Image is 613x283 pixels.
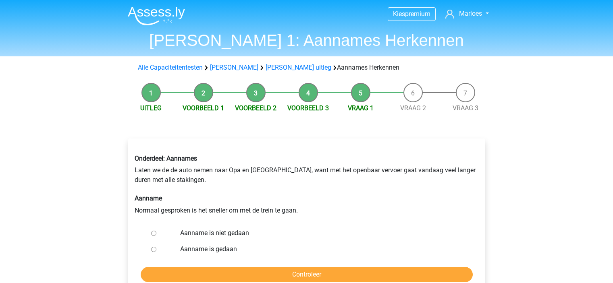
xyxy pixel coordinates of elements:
a: Vraag 3 [453,104,478,112]
span: Kies [393,10,405,18]
label: Aanname is niet gedaan [180,228,459,238]
h6: Onderdeel: Aannames [135,155,479,162]
h6: Aanname [135,194,479,202]
a: [PERSON_NAME] uitleg [266,64,331,71]
img: Assessly [128,6,185,25]
label: Aanname is gedaan [180,244,459,254]
a: Marloes [442,9,492,19]
a: Vraag 1 [348,104,374,112]
a: Vraag 2 [400,104,426,112]
a: Kiespremium [388,8,435,19]
a: [PERSON_NAME] [210,64,258,71]
a: Voorbeeld 3 [287,104,329,112]
a: Voorbeeld 1 [183,104,224,112]
div: Laten we de de auto nemen naar Opa en [GEOGRAPHIC_DATA], want met het openbaar vervoer gaat vanda... [129,148,485,221]
h1: [PERSON_NAME] 1: Aannames Herkennen [121,31,492,50]
input: Controleer [141,267,473,282]
a: Uitleg [140,104,162,112]
a: Alle Capaciteitentesten [138,64,203,71]
span: Marloes [459,10,482,17]
div: Aannames Herkennen [135,63,479,72]
a: Voorbeeld 2 [235,104,276,112]
span: premium [405,10,430,18]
